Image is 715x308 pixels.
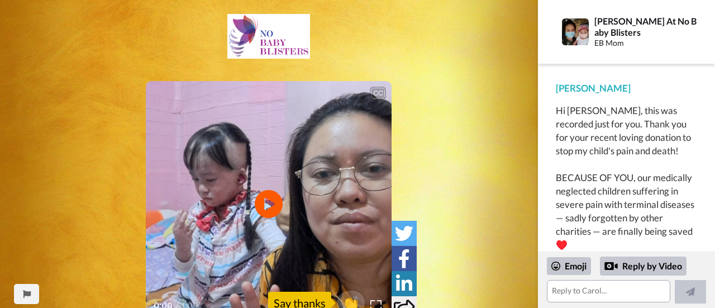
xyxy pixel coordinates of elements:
[556,82,697,95] div: [PERSON_NAME]
[556,104,697,252] div: Hi [PERSON_NAME], this was recorded just for you. Thank you for your recent loving donation to st...
[227,14,310,59] img: fd14fcf7-f984-4e0a-97e1-9ae0771d22e6
[594,16,697,37] div: [PERSON_NAME] At No Baby Blisters
[371,88,385,99] div: CC
[600,257,687,276] div: Reply by Video
[594,39,697,48] div: EB Mom
[604,259,618,273] div: Reply by Video
[562,18,589,45] img: Profile Image
[547,257,591,275] div: Emoji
